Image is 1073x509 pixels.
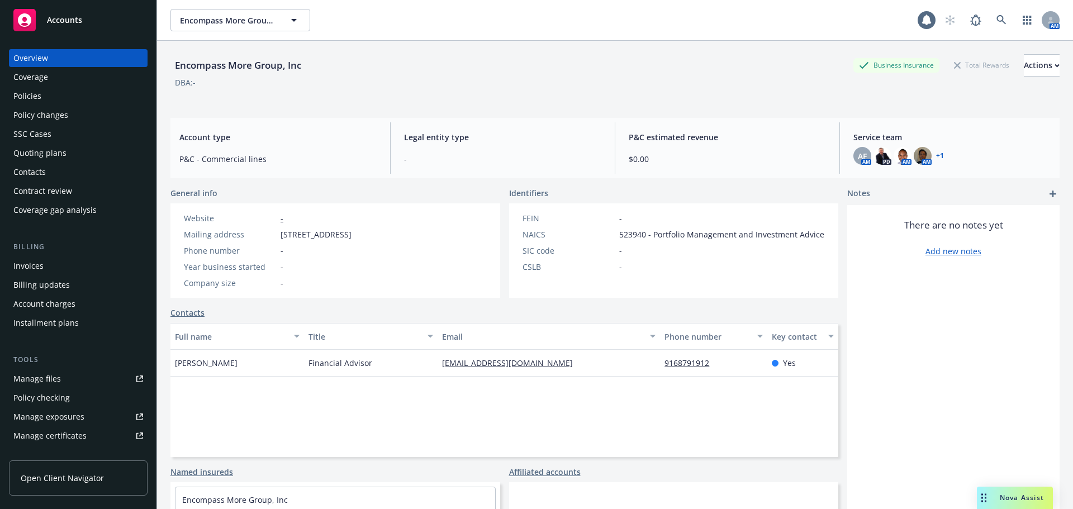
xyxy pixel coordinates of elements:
[925,245,981,257] a: Add new notes
[308,357,372,369] span: Financial Advisor
[13,370,61,388] div: Manage files
[281,261,283,273] span: -
[1016,9,1038,31] a: Switch app
[281,277,283,289] span: -
[170,466,233,478] a: Named insureds
[9,49,148,67] a: Overview
[170,58,306,73] div: Encompass More Group, Inc
[977,487,1053,509] button: Nova Assist
[281,213,283,223] a: -
[9,276,148,294] a: Billing updates
[179,153,377,165] span: P&C - Commercial lines
[13,201,97,219] div: Coverage gap analysis
[13,68,48,86] div: Coverage
[13,314,79,332] div: Installment plans
[853,58,939,72] div: Business Insurance
[404,153,601,165] span: -
[184,261,276,273] div: Year business started
[442,331,643,342] div: Email
[47,16,82,25] span: Accounts
[9,106,148,124] a: Policy changes
[9,201,148,219] a: Coverage gap analysis
[990,9,1013,31] a: Search
[767,323,838,350] button: Key contact
[404,131,601,143] span: Legal entity type
[281,245,283,256] span: -
[619,245,622,256] span: -
[783,357,796,369] span: Yes
[13,295,75,313] div: Account charges
[873,147,891,165] img: photo
[9,408,148,426] a: Manage exposures
[184,245,276,256] div: Phone number
[13,106,68,124] div: Policy changes
[9,125,148,143] a: SSC Cases
[180,15,277,26] span: Encompass More Group, Inc
[9,87,148,105] a: Policies
[9,295,148,313] a: Account charges
[1024,55,1060,76] div: Actions
[179,131,377,143] span: Account type
[9,4,148,36] a: Accounts
[13,125,51,143] div: SSC Cases
[977,487,991,509] div: Drag to move
[629,131,826,143] span: P&C estimated revenue
[523,229,615,240] div: NAICS
[9,446,148,464] a: Manage claims
[660,323,767,350] button: Phone number
[9,163,148,181] a: Contacts
[1046,187,1060,201] a: add
[948,58,1015,72] div: Total Rewards
[13,49,48,67] div: Overview
[13,163,46,181] div: Contacts
[170,323,304,350] button: Full name
[13,257,44,275] div: Invoices
[9,144,148,162] a: Quoting plans
[184,277,276,289] div: Company size
[308,331,421,342] div: Title
[442,358,582,368] a: [EMAIL_ADDRESS][DOMAIN_NAME]
[175,77,196,88] div: DBA: -
[619,229,824,240] span: 523940 - Portfolio Management and Investment Advice
[170,307,205,318] a: Contacts
[184,212,276,224] div: Website
[9,354,148,365] div: Tools
[523,245,615,256] div: SIC code
[13,276,70,294] div: Billing updates
[914,147,932,165] img: photo
[13,144,67,162] div: Quoting plans
[13,389,70,407] div: Policy checking
[304,323,438,350] button: Title
[965,9,987,31] a: Report a Bug
[629,153,826,165] span: $0.00
[894,147,911,165] img: photo
[13,87,41,105] div: Policies
[9,389,148,407] a: Policy checking
[13,182,72,200] div: Contract review
[936,153,944,159] a: +1
[182,494,288,505] a: Encompass More Group, Inc
[9,427,148,445] a: Manage certificates
[904,218,1003,232] span: There are no notes yet
[847,187,870,201] span: Notes
[9,182,148,200] a: Contract review
[9,241,148,253] div: Billing
[1024,54,1060,77] button: Actions
[13,427,87,445] div: Manage certificates
[170,187,217,199] span: General info
[509,466,581,478] a: Affiliated accounts
[523,212,615,224] div: FEIN
[438,323,660,350] button: Email
[21,472,104,484] span: Open Client Navigator
[509,187,548,199] span: Identifiers
[175,357,238,369] span: [PERSON_NAME]
[939,9,961,31] a: Start snowing
[523,261,615,273] div: CSLB
[619,212,622,224] span: -
[664,331,750,342] div: Phone number
[9,314,148,332] a: Installment plans
[175,331,287,342] div: Full name
[9,370,148,388] a: Manage files
[9,68,148,86] a: Coverage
